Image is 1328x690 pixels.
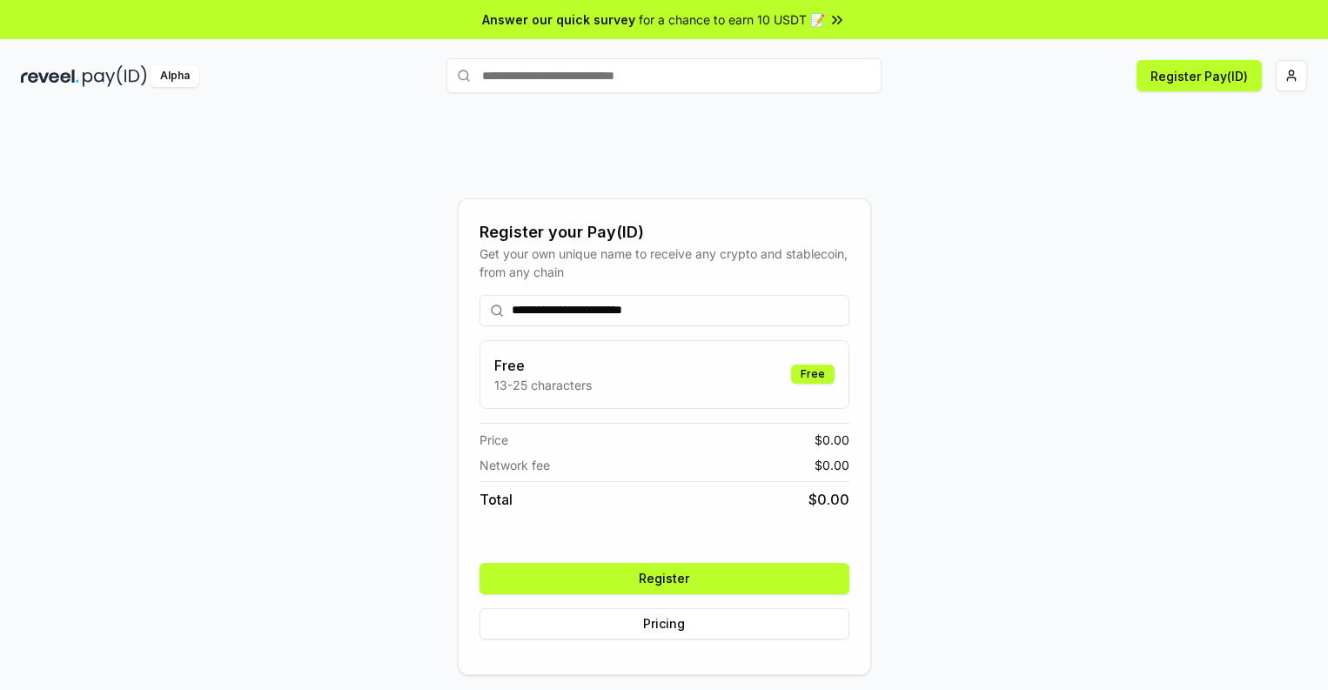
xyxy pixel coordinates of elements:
[21,65,79,87] img: reveel_dark
[480,220,849,245] div: Register your Pay(ID)
[815,456,849,474] span: $ 0.00
[151,65,199,87] div: Alpha
[494,376,592,394] p: 13-25 characters
[480,431,508,449] span: Price
[83,65,147,87] img: pay_id
[1137,60,1262,91] button: Register Pay(ID)
[480,456,550,474] span: Network fee
[480,489,513,510] span: Total
[494,355,592,376] h3: Free
[808,489,849,510] span: $ 0.00
[482,10,635,29] span: Answer our quick survey
[480,563,849,594] button: Register
[815,431,849,449] span: $ 0.00
[791,365,835,384] div: Free
[480,608,849,640] button: Pricing
[639,10,825,29] span: for a chance to earn 10 USDT 📝
[480,245,849,281] div: Get your own unique name to receive any crypto and stablecoin, from any chain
